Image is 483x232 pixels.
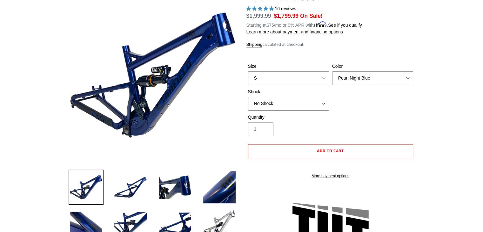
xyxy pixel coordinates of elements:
[246,42,263,47] a: Shipping
[300,12,323,20] span: On Sale!
[248,88,329,95] label: Shock
[248,173,413,179] a: More payment options
[202,170,237,205] img: Load image into Gallery viewer, TILT - Frameset
[248,114,329,121] label: Quantity
[313,22,327,27] span: Affirm
[113,170,148,205] img: Load image into Gallery viewer, TILT - Frameset
[274,13,299,19] span: $1,799.99
[332,63,413,70] label: Color
[246,6,275,11] span: 5.00 stars
[246,29,343,34] a: Learn more about payment and financing options
[158,170,192,205] img: Load image into Gallery viewer, TILT - Frameset
[248,144,413,158] button: Add to cart
[246,13,271,19] s: $1,999.99
[246,41,415,48] div: calculated at checkout.
[317,148,344,154] span: Add to cart
[246,20,362,29] p: Starting at /mo or 0% APR with .
[69,170,104,205] img: Load image into Gallery viewer, TILT - Frameset
[248,63,329,70] label: Size
[328,23,362,28] a: See if you qualify - Learn more about Affirm Financing (opens in modal)
[266,23,274,28] span: $75
[275,6,296,11] span: 16 reviews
